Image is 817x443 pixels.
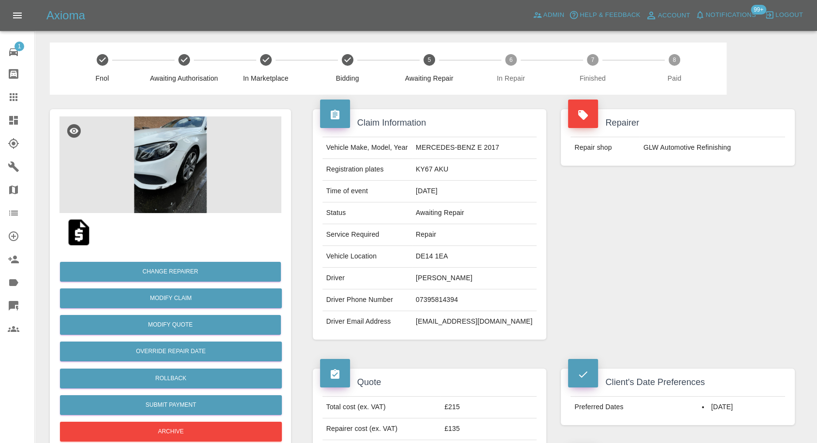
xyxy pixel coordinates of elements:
[412,202,537,224] td: Awaiting Repair
[6,4,29,27] button: Open drawer
[59,116,281,213] img: e7dc8b70-9ef3-4d4c-8d7f-f2b39f8cbeef
[320,116,540,129] h4: Claim Information
[60,262,281,282] button: Change Repairer
[474,73,548,83] span: In Repair
[322,311,412,332] td: Driver Email Address
[46,8,85,23] h5: Axioma
[412,181,537,202] td: [DATE]
[570,397,698,418] td: Preferred Dates
[412,246,537,268] td: DE14 1EA
[322,268,412,289] td: Driver
[567,8,642,23] button: Help & Feedback
[147,73,221,83] span: Awaiting Authorisation
[693,8,759,23] button: Notifications
[440,397,537,418] td: £215
[580,10,640,21] span: Help & Feedback
[60,342,282,361] button: Override Repair Date
[15,42,24,51] span: 1
[412,159,537,181] td: KY67 AKU
[60,369,282,388] button: Rollback
[658,10,690,21] span: Account
[322,418,441,440] td: Repairer cost (ex. VAT)
[322,246,412,268] td: Vehicle Location
[320,376,540,389] h4: Quote
[640,137,785,158] td: GLW Automotive Refinishing
[706,10,756,21] span: Notifications
[530,8,567,23] a: Admin
[555,73,629,83] span: Finished
[63,217,94,248] img: qt_1RzwUUA4aDea5wMjGhDxA5ar
[570,137,639,158] td: Repair shop
[392,73,466,83] span: Awaiting Repair
[643,8,693,23] a: Account
[229,73,303,83] span: In Marketplace
[568,376,788,389] h4: Client's Date Preferences
[427,57,431,63] text: 5
[762,8,805,23] button: Logout
[751,5,766,14] span: 99+
[412,224,537,246] td: Repair
[702,402,781,412] li: [DATE]
[543,10,565,21] span: Admin
[412,268,537,289] td: [PERSON_NAME]
[322,181,412,202] td: Time of event
[412,311,537,332] td: [EMAIL_ADDRESS][DOMAIN_NAME]
[322,159,412,181] td: Registration plates
[60,315,281,335] button: Modify Quote
[322,397,441,418] td: Total cost (ex. VAT)
[775,10,803,21] span: Logout
[60,422,282,442] button: Archive
[591,57,594,63] text: 7
[440,418,537,440] td: £135
[673,57,676,63] text: 8
[310,73,384,83] span: Bidding
[60,288,282,308] a: Modify Claim
[412,289,537,311] td: 07395814394
[60,395,282,415] button: Submit Payment
[322,224,412,246] td: Service Required
[568,116,788,129] h4: Repairer
[412,137,537,159] td: MERCEDES-BENZ E 2017
[637,73,711,83] span: Paid
[509,57,512,63] text: 6
[65,73,139,83] span: Fnol
[322,289,412,311] td: Driver Phone Number
[322,202,412,224] td: Status
[322,137,412,159] td: Vehicle Make, Model, Year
